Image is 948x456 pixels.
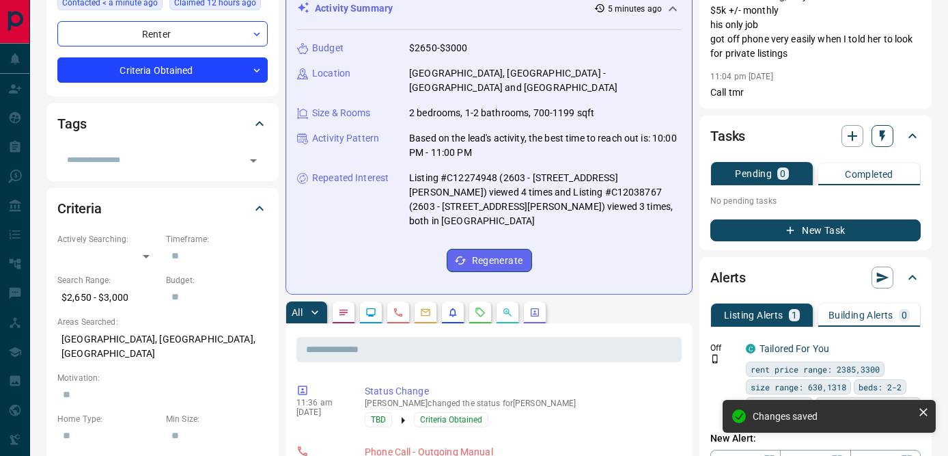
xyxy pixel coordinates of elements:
h2: Tags [57,113,86,135]
p: [PERSON_NAME] changed the status for [PERSON_NAME] [365,399,676,408]
p: Activity Pattern [312,131,379,146]
p: 0 [902,310,907,320]
span: size range: 630,1318 [751,380,846,394]
p: Size & Rooms [312,106,371,120]
div: condos.ca [746,344,755,353]
p: Location [312,66,350,81]
p: 11:04 pm [DATE] [710,72,773,81]
p: Budget: [166,274,268,286]
div: Changes saved [753,411,912,422]
p: 0 [780,169,785,178]
svg: Lead Browsing Activity [365,307,376,318]
p: Timeframe: [166,233,268,245]
p: Building Alerts [828,310,893,320]
p: New Alert: [710,431,921,446]
button: New Task [710,219,921,241]
a: Tailored For You [759,343,829,354]
p: No pending tasks [710,191,921,211]
p: Based on the lead's activity, the best time to reach out is: 10:00 PM - 11:00 PM [409,131,681,160]
h2: Tasks [710,125,745,147]
p: Budget [312,41,344,55]
svg: Notes [338,307,349,318]
svg: Opportunities [502,307,513,318]
p: [GEOGRAPHIC_DATA], [GEOGRAPHIC_DATA], [GEOGRAPHIC_DATA] [57,328,268,365]
p: 1 [792,310,797,320]
svg: Requests [475,307,486,318]
svg: Push Notification Only [710,354,720,364]
p: Listing #C12274948 (2603 - [STREET_ADDRESS][PERSON_NAME]) viewed 4 times and Listing #C12038767 (... [409,171,681,228]
p: [GEOGRAPHIC_DATA], [GEOGRAPHIC_DATA] - [GEOGRAPHIC_DATA] and [GEOGRAPHIC_DATA] [409,66,681,95]
p: $2,650 - $3,000 [57,286,159,309]
svg: Emails [420,307,431,318]
p: Actively Searching: [57,233,159,245]
div: Alerts [710,261,921,294]
p: Off [710,342,738,354]
button: Regenerate [447,249,532,272]
div: Criteria [57,192,268,225]
svg: Listing Alerts [447,307,458,318]
p: Search Range: [57,274,159,286]
p: [DATE] [296,407,344,417]
p: Motivation: [57,372,268,384]
h2: Alerts [710,267,746,289]
p: 2 bedrooms, 1-2 bathrooms, 700-1199 sqft [409,106,594,120]
p: All [292,308,303,317]
p: Call tmr [710,85,921,100]
p: 5 minutes ago [608,3,662,15]
div: Tasks [710,120,921,152]
p: $2650-$3000 [409,41,467,55]
p: Home Type: [57,413,159,425]
span: Criteria Obtained [420,413,482,427]
span: beds: 2-2 [859,380,902,394]
p: Completed [845,170,893,179]
div: Tags [57,107,268,140]
p: Min Size: [166,413,268,425]
p: 11:36 am [296,398,344,407]
button: Open [244,151,263,170]
div: Renter [57,21,268,46]
p: Activity Summary [315,1,393,16]
p: Status Change [365,384,676,399]
p: Pending [735,169,772,178]
svg: Agent Actions [529,307,540,318]
p: Listing Alerts [724,310,783,320]
span: TBD [371,413,386,427]
h2: Criteria [57,198,102,219]
p: Repeated Interest [312,171,389,185]
svg: Calls [393,307,404,318]
span: rent price range: 2385,3300 [751,362,880,376]
p: Areas Searched: [57,316,268,328]
div: Criteria Obtained [57,57,268,83]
